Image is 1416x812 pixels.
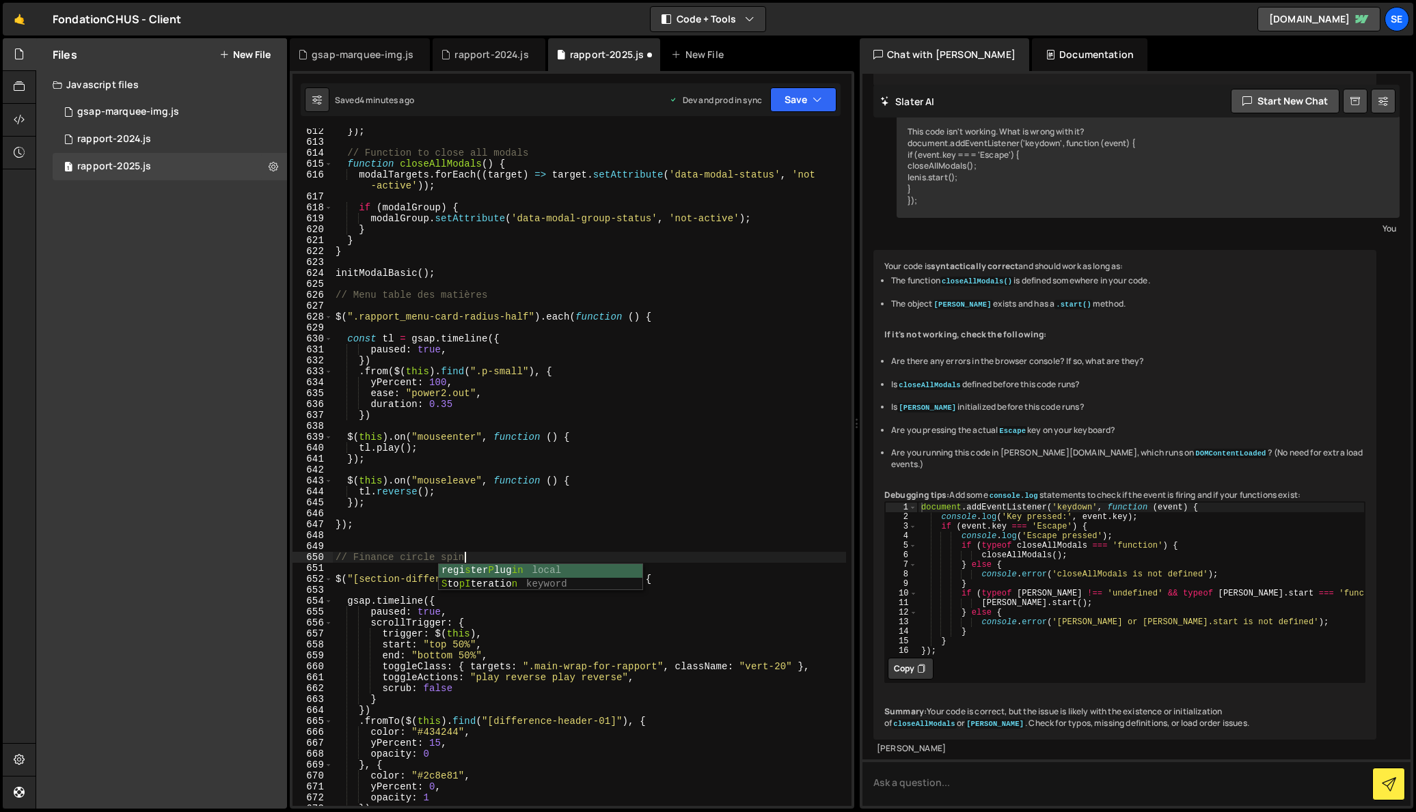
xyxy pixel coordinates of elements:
button: New File [219,49,271,60]
div: 645 [292,497,333,508]
div: 623 [292,257,333,268]
div: 652 [292,574,333,585]
code: console.log [988,491,1039,501]
div: Chat with [PERSON_NAME] [860,38,1029,71]
div: FondationCHUS - Client [53,11,182,27]
div: rapport-2024.js [77,133,151,145]
div: 612 [292,126,333,137]
div: gsap-marquee-img.js [77,106,179,118]
div: 672 [292,792,333,803]
div: 656 [292,617,333,628]
div: 3 [886,522,917,531]
div: 667 [292,738,333,748]
div: 627 [292,300,333,311]
div: 669 [292,759,333,770]
code: closeAllModals() [940,277,1013,286]
div: 635 [292,388,333,399]
div: 14 [886,627,917,636]
li: Is defined before this code runs? [891,379,1365,391]
div: 12 [886,608,917,617]
div: 4 minutes ago [359,94,414,106]
code: Escape [998,426,1027,436]
code: [PERSON_NAME] [897,403,957,412]
div: 616 [292,169,333,191]
div: 5 [886,541,917,550]
div: 617 [292,191,333,202]
button: Code + Tools [651,7,765,31]
div: 9197/19789.js [53,126,287,153]
div: 649 [292,541,333,552]
div: 10 [886,589,917,598]
a: 🤙 [3,3,36,36]
code: closeAllModals [892,719,956,729]
div: 638 [292,421,333,432]
div: 634 [292,377,333,388]
div: 615 [292,158,333,169]
div: 9197/37632.js [53,98,287,126]
div: 637 [292,410,333,421]
li: Are you pressing the actual key on your keyboard? [891,425,1365,436]
div: 613 [292,137,333,148]
div: 2 [886,512,917,522]
strong: Summary: [884,705,927,717]
code: DOMContentLoaded [1194,449,1267,458]
div: 9197/42513.js [53,153,287,180]
div: 1 [886,503,917,512]
li: Are you running this code in [PERSON_NAME][DOMAIN_NAME], which runs on ? (No need for extra load ... [891,447,1365,471]
div: 665 [292,716,333,727]
li: Is initialized before this code runs? [891,402,1365,413]
button: Save [770,87,836,112]
div: 626 [292,290,333,300]
div: 11 [886,598,917,608]
div: 650 [292,552,333,563]
div: 661 [292,672,333,683]
div: 657 [292,628,333,639]
div: 630 [292,333,333,344]
div: You [900,221,1396,236]
div: 636 [292,399,333,410]
button: Copy [888,658,934,680]
div: 640 [292,443,333,453]
div: 662 [292,683,333,694]
div: 15 [886,636,917,646]
div: Javascript files [36,71,287,98]
div: gsap-marquee-img.js [312,48,413,61]
div: Dev and prod in sync [669,94,762,106]
div: 622 [292,246,333,257]
div: 658 [292,639,333,650]
div: 16 [886,646,917,656]
h2: Files [53,47,77,62]
h2: Slater AI [880,95,935,108]
code: [PERSON_NAME] [933,300,993,309]
strong: Debugging tips: [884,489,949,501]
div: 639 [292,432,333,443]
div: 628 [292,311,333,322]
div: Saved [335,94,414,106]
div: 651 [292,563,333,574]
li: The function is defined somewhere in your code. [891,275,1365,287]
code: .start() [1054,300,1093,309]
div: Se [1385,7,1409,31]
div: 13 [886,617,917,627]
div: 614 [292,148,333,158]
div: New File [671,48,729,61]
strong: syntactically correct [931,260,1018,272]
div: 8 [886,570,917,579]
div: 670 [292,770,333,781]
div: 633 [292,366,333,377]
div: 6 [886,550,917,560]
div: 660 [292,661,333,672]
div: 631 [292,344,333,355]
div: 664 [292,705,333,716]
div: 643 [292,475,333,486]
div: 668 [292,748,333,759]
div: 654 [292,596,333,606]
span: 1 [64,163,72,173]
div: 7 [886,560,917,570]
div: 629 [292,322,333,333]
div: 646 [292,508,333,519]
div: 625 [292,279,333,290]
div: 641 [292,453,333,464]
li: Are there any errors in the browser console? If so, what are they? [891,356,1365,367]
div: 624 [292,268,333,279]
